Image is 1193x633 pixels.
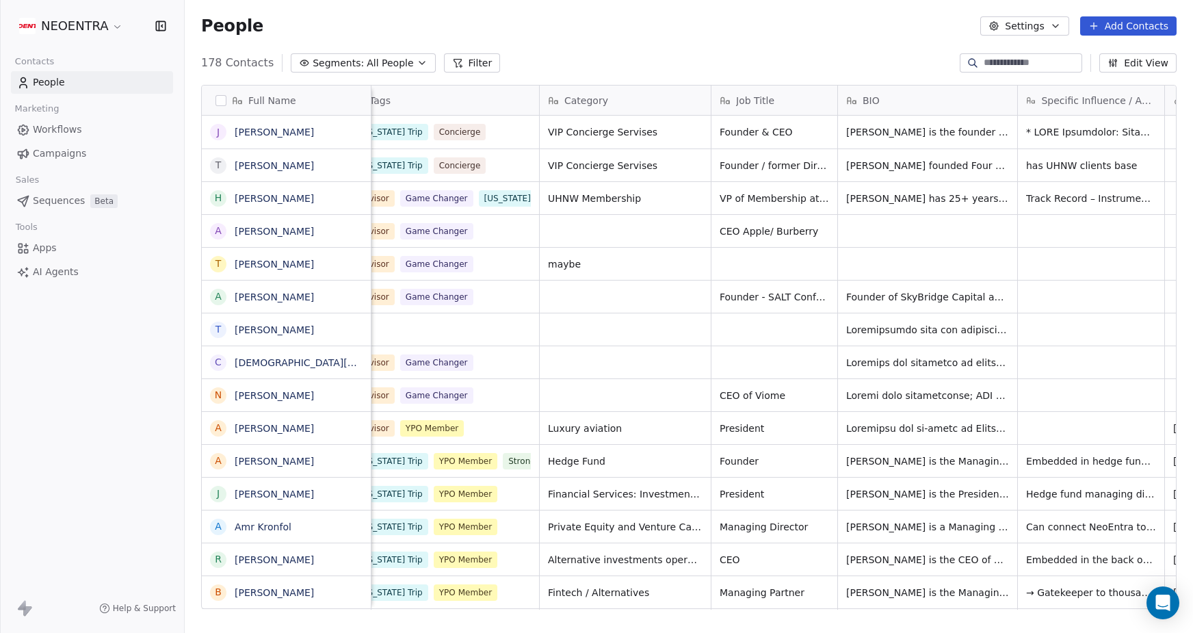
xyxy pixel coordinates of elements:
span: Segments: [313,56,364,70]
span: Concierge [434,124,486,140]
a: [PERSON_NAME] [235,390,314,401]
span: Concierge [434,157,486,174]
span: YPO Member [434,584,498,601]
span: BIO [863,94,880,107]
a: Help & Support [99,603,176,614]
span: Alternative investments operations platform [548,553,703,567]
a: Amr Kronfol [235,521,291,532]
span: VIP Concierge Servises [548,125,703,139]
div: A [215,454,222,468]
a: [PERSON_NAME] [235,324,314,335]
a: [PERSON_NAME] [235,160,314,171]
span: NEOENTRA [41,17,109,35]
span: Founder of SkyBridge Capital and the SALT Conference. [PERSON_NAME] built an alternative investme... [846,290,1009,304]
span: Game Changer [400,256,473,272]
span: * LORE Ipsumdolor: Sitam “con adipi’e seddoei temporinc utlaboree,” dolorem aliqua enimadmi venia... [1026,125,1156,139]
span: [PERSON_NAME] is the President of [PERSON_NAME] [PERSON_NAME] Capital Management, a $38B+ global ... [846,487,1009,501]
span: CEO Apple/ Burberry [720,224,829,238]
div: H [215,191,222,205]
span: Private Equity and Venture Capital [548,520,703,534]
a: [PERSON_NAME] [235,587,314,598]
div: J [217,125,220,140]
span: Fintech / Alternatives [548,586,703,599]
a: Apps [11,237,173,259]
span: [PERSON_NAME] is the founder of Luxury Attaché, a premier lifestyle concierge firm catering to an... [846,125,1009,139]
div: Open Intercom Messenger [1146,586,1179,619]
a: [PERSON_NAME] [235,127,314,138]
span: [US_STATE] Trip [353,453,428,469]
span: [US_STATE] Trip [353,584,428,601]
a: [DEMOGRAPHIC_DATA][PERSON_NAME] [235,357,423,368]
a: [PERSON_NAME] [235,259,314,270]
span: Advisor [353,420,395,437]
span: Track Record – Instrumental in building TIGER 21’s high-ticket membership model (18 years scaling... [1026,192,1156,205]
span: Embedded in hedge fund ecosystem. → Potential door opener to fund-of-funds, allocator circles, an... [1026,454,1156,468]
button: Edit View [1099,53,1177,73]
div: A [215,519,222,534]
div: N [215,388,222,402]
span: Marketing [9,99,65,119]
div: T [215,322,222,337]
span: Founder [720,454,829,468]
button: Add Contacts [1080,16,1177,36]
a: AI Agents [11,261,173,283]
span: Loremi dolo sitametconse; ADI el Seddo. Eius, t inci-utla etdoloremag ali enimadm ve QuisNostr, E... [846,389,1009,402]
span: AI Agents [33,265,79,279]
span: All People [367,56,413,70]
span: [US_STATE] Trip [353,552,428,568]
a: [PERSON_NAME] [235,456,314,467]
span: [PERSON_NAME] is the Managing Partner at CAIS Group, a leading fintech platform that connects tho... [846,586,1009,599]
button: Filter [444,53,501,73]
span: CEO [720,553,829,567]
span: Loremipsumdo sita con adipiscinge seddoeius. Tempori ut labor etd mag 0-Aliq Enimadmi/Veni/Quis n... [846,323,1009,337]
span: Game Changer [400,223,473,240]
span: Full Name [248,94,296,107]
span: CEO of Viome [720,389,829,402]
span: YPO Member [434,453,498,469]
span: Game Changer [400,289,473,305]
a: [PERSON_NAME] [235,226,314,237]
span: VIP Concierge Servises [548,159,703,172]
span: Advisor [353,387,395,404]
img: Additional.svg [19,18,36,34]
span: Workflows [33,122,82,137]
span: YPO Member [400,420,464,437]
span: People [201,16,263,36]
div: R [215,552,222,567]
div: J [217,487,220,501]
span: Help & Support [113,603,176,614]
div: A [215,289,222,304]
div: Specific Influence / Access [1018,86,1164,115]
span: Apps [33,241,57,255]
span: 178 Contacts [201,55,274,71]
a: Campaigns [11,142,173,165]
span: Category [564,94,608,107]
span: Loremips dol sitametco ad elitsed & doeiusm. Temporinci ut l Etdolo magnaal enimadmini ven quisno... [846,356,1009,370]
span: [PERSON_NAME] has 25+ years’ experience in UHNW client engagement and high-ticket sales. He spent... [846,192,1009,205]
span: President [720,422,829,435]
span: [US_STATE] Trip [479,190,554,207]
span: YPO Member [434,486,498,502]
a: SequencesBeta [11,190,173,212]
span: Loremipsu dol si-ametc ad Elitsedd Eius, temporinci ut l etdol magnaa en adm venia qu nostrud exe... [846,422,1009,435]
span: President [720,487,829,501]
span: [US_STATE] Trip [353,519,428,535]
span: Contacts [9,51,60,72]
span: [PERSON_NAME] is the CEO of Arch, a next-gen alternative investments operations platform built to... [846,553,1009,567]
span: [PERSON_NAME] is the Managing Partner of Delta Global Management, a hedge fund he launched in [DA... [846,454,1009,468]
span: Advisor [353,190,395,207]
span: Advisor [353,289,395,305]
span: Sales [10,170,45,190]
span: Tools [10,217,43,237]
span: Managing Director [720,520,829,534]
span: Game Changer [400,354,473,371]
div: Category [540,86,711,115]
a: [PERSON_NAME] [235,292,314,302]
span: Managing Partner [720,586,829,599]
div: Job Title [711,86,837,115]
div: Full Name [202,86,371,115]
span: Strong Match [503,453,568,469]
div: T [215,257,222,271]
span: Luxury aviation [548,422,703,435]
span: [PERSON_NAME] founded Four Hundred, an invite-only luxury lifestyle concierge serving UHNW member... [846,159,1009,172]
